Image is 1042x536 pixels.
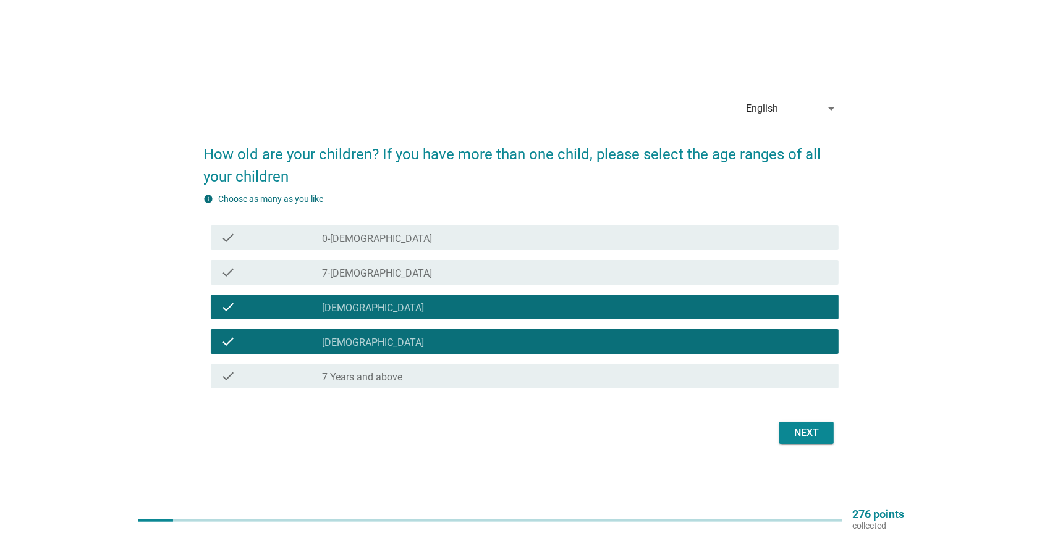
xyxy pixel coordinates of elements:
i: check [221,369,235,383]
p: 276 points [852,509,904,520]
h2: How old are your children? If you have more than one child, please select the age ranges of all y... [203,131,839,188]
label: [DEMOGRAPHIC_DATA] [322,302,424,314]
label: [DEMOGRAPHIC_DATA] [322,337,424,349]
i: check [221,265,235,280]
button: Next [779,422,834,444]
label: 0-[DEMOGRAPHIC_DATA] [322,233,432,245]
i: arrow_drop_down [824,101,839,116]
label: Choose as many as you like [218,194,323,204]
i: check [221,299,235,314]
i: check [221,230,235,245]
div: Next [789,425,824,440]
p: collected [852,520,904,531]
i: info [203,194,213,204]
label: 7-[DEMOGRAPHIC_DATA] [322,267,432,280]
div: English [746,103,778,114]
i: check [221,334,235,349]
label: 7 Years and above [322,371,402,383]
